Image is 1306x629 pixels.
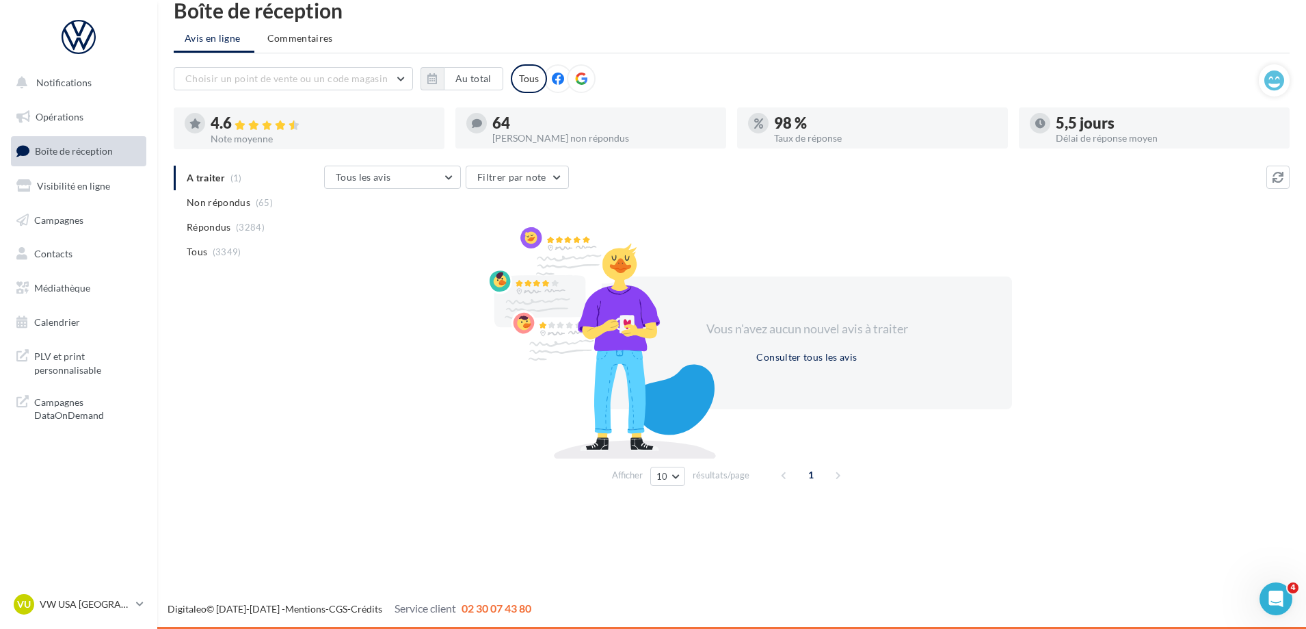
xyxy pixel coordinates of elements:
span: Visibilité en ligne [37,180,110,192]
button: Tous les avis [324,166,461,189]
span: Campagnes [34,214,83,225]
button: Au total [421,67,503,90]
a: Opérations [8,103,149,131]
a: CGS [329,603,347,615]
span: résultats/page [693,469,749,482]
a: Boîte de réception [8,136,149,166]
span: Contacts [34,248,72,259]
a: Visibilité en ligne [8,172,149,201]
div: Note moyenne [211,134,434,144]
span: Commentaires [267,31,333,45]
div: 4.6 [211,116,434,131]
div: Tous [511,64,547,93]
div: 5,5 jours [1056,116,1279,131]
div: Vous n'avez aucun nouvel avis à traiter [689,320,924,338]
span: Non répondus [187,196,250,209]
span: Opérations [36,111,83,123]
span: VU [17,598,31,611]
span: 10 [656,471,668,482]
iframe: Intercom live chat [1260,582,1292,615]
span: © [DATE]-[DATE] - - - [168,603,531,615]
span: PLV et print personnalisable [34,347,141,376]
a: PLV et print personnalisable [8,342,149,382]
span: (3349) [213,246,241,257]
span: Service client [395,602,456,615]
button: Choisir un point de vente ou un code magasin [174,67,413,90]
span: Afficher [612,469,643,482]
a: Campagnes [8,206,149,235]
span: Calendrier [34,316,80,328]
span: Répondus [187,220,231,234]
div: 98 % [774,116,997,131]
button: Filtrer par note [466,166,569,189]
span: Tous [187,245,207,259]
span: 02 30 07 43 80 [462,602,531,615]
a: Contacts [8,240,149,268]
button: Consulter tous les avis [751,349,862,365]
span: (65) [256,197,273,208]
span: (3284) [236,222,265,233]
div: Taux de réponse [774,133,997,143]
span: Choisir un point de vente ou un code magasin [185,73,388,84]
a: Calendrier [8,308,149,337]
span: Campagnes DataOnDemand [34,393,141,422]
span: 4 [1288,582,1298,593]
div: 64 [492,116,715,131]
span: Médiathèque [34,282,90,294]
div: [PERSON_NAME] non répondus [492,133,715,143]
a: Campagnes DataOnDemand [8,387,149,428]
a: VU VW USA [GEOGRAPHIC_DATA] [11,591,146,617]
div: Délai de réponse moyen [1056,133,1279,143]
button: Notifications [8,68,144,97]
button: 10 [650,467,685,486]
a: Digitaleo [168,603,206,615]
span: Notifications [36,77,92,88]
span: Tous les avis [336,171,391,183]
span: Boîte de réception [35,145,113,157]
a: Médiathèque [8,274,149,303]
a: Mentions [285,603,325,615]
button: Au total [444,67,503,90]
p: VW USA [GEOGRAPHIC_DATA] [40,598,131,611]
span: 1 [800,464,822,486]
a: Crédits [351,603,382,615]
